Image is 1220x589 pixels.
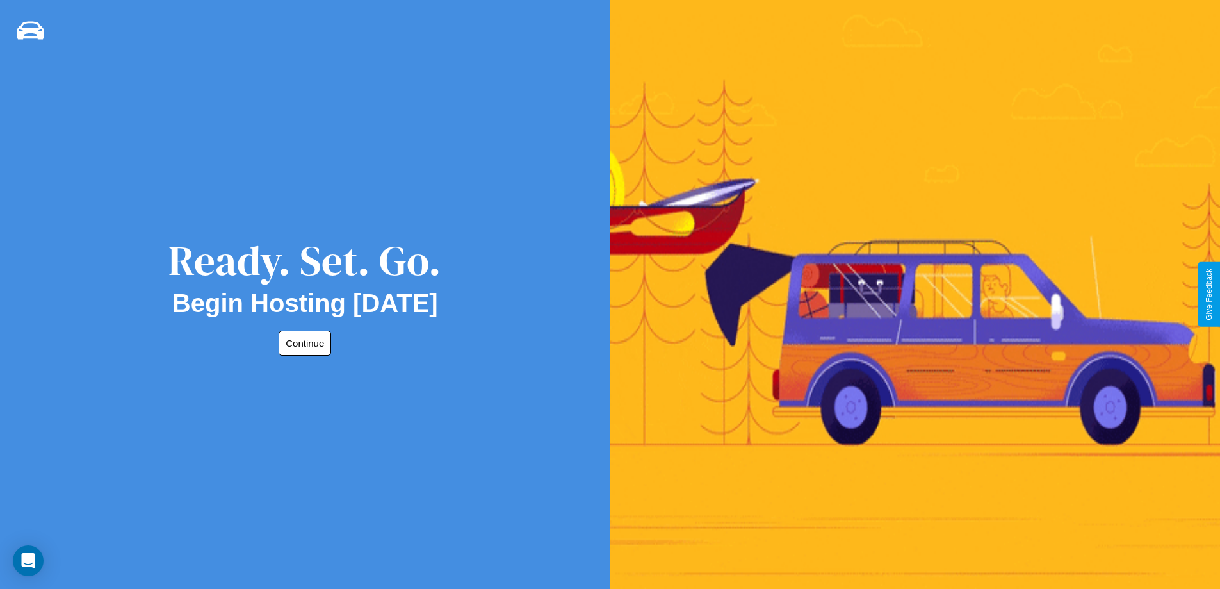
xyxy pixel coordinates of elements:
[172,289,438,318] h2: Begin Hosting [DATE]
[279,331,331,356] button: Continue
[1205,269,1214,320] div: Give Feedback
[168,232,441,289] div: Ready. Set. Go.
[13,545,44,576] div: Open Intercom Messenger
